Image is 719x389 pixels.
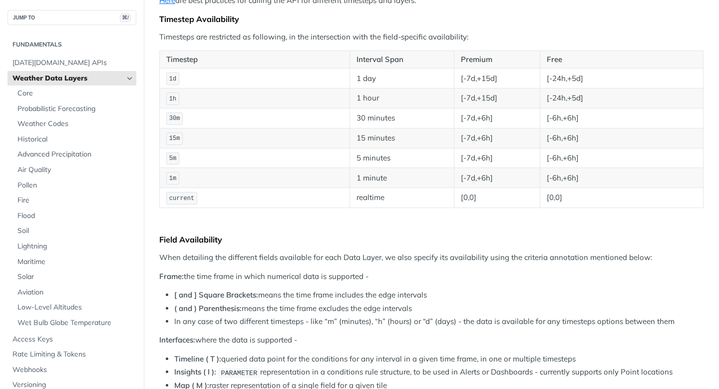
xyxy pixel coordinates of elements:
span: 30m [169,115,180,122]
a: Fire [12,193,136,208]
span: Flood [17,211,134,221]
td: [-6h,+6h] [540,108,704,128]
a: Maritime [12,254,136,269]
li: means the time frame excludes the edge intervals [174,303,704,314]
a: Core [12,86,136,101]
span: Historical [17,134,134,144]
td: [-7d,+6h] [454,108,540,128]
td: [0,0] [540,188,704,208]
span: Webhooks [12,365,134,375]
td: realtime [350,188,454,208]
a: Aviation [12,285,136,300]
p: where the data is supported - [159,334,704,346]
td: [-24h,+5d] [540,88,704,108]
span: Rate Limiting & Tokens [12,349,134,359]
li: In any case of two different timesteps - like “m” (minutes), “h” (hours) or “d” (days) - the data... [174,316,704,327]
td: [-6h,+6h] [540,128,704,148]
th: Free [540,50,704,68]
p: Timesteps are restricted as following, in the intersection with the field-specific availability: [159,31,704,43]
a: Webhooks [7,362,136,377]
span: Fire [17,195,134,205]
p: When detailing the different fields available for each Data Layer, we also specify its availabili... [159,252,704,263]
td: [-7d,+6h] [454,128,540,148]
p: the time frame in which numerical data is supported - [159,271,704,282]
span: Weather Codes [17,119,134,129]
span: Pollen [17,180,134,190]
span: [DATE][DOMAIN_NAME] APIs [12,58,134,68]
span: Solar [17,272,134,282]
td: [0,0] [454,188,540,208]
th: Interval Span [350,50,454,68]
strong: Interfaces: [159,335,195,344]
a: Soil [12,223,136,238]
li: representation in a conditions rule structure, to be used in Alerts or Dashboards - currently sup... [174,366,704,378]
span: Probabilistic Forecasting [17,104,134,114]
span: Soil [17,226,134,236]
span: Advanced Precipitation [17,149,134,159]
span: PARAMETER [221,369,257,376]
strong: Insights ( I ): [174,367,216,376]
a: Flood [12,208,136,223]
li: queried data point for the conditions for any interval in a given time frame, in one or multiple ... [174,353,704,365]
span: ⌘/ [120,13,131,22]
td: [-7d,+6h] [454,168,540,188]
span: 1m [169,175,176,182]
span: Wet Bulb Globe Temperature [17,318,134,328]
td: [-24h,+5d] [540,68,704,88]
td: [-7d,+15d] [454,68,540,88]
td: 1 day [350,68,454,88]
span: 1d [169,75,176,82]
span: Weather Data Layers [12,73,123,83]
a: Rate Limiting & Tokens [7,347,136,362]
div: Field Availability [159,234,704,244]
span: Aviation [17,287,134,297]
span: 15m [169,135,180,142]
span: Lightning [17,241,134,251]
a: Probabilistic Forecasting [12,101,136,116]
span: Maritime [17,257,134,267]
a: Low-Level Altitudes [12,300,136,315]
th: Premium [454,50,540,68]
span: Core [17,88,134,98]
strong: ( and ) Parenthesis: [174,303,242,313]
a: Advanced Precipitation [12,147,136,162]
button: JUMP TO⌘/ [7,10,136,25]
strong: Timeline ( T ): [174,354,221,363]
td: [-6h,+6h] [540,168,704,188]
a: Access Keys [7,332,136,347]
a: Historical [12,132,136,147]
td: 1 minute [350,168,454,188]
a: Weather Codes [12,116,136,131]
td: [-7d,+15d] [454,88,540,108]
span: current [169,195,194,202]
a: Lightning [12,239,136,254]
span: Air Quality [17,165,134,175]
span: 5m [169,155,176,162]
td: 15 minutes [350,128,454,148]
td: [-7d,+6h] [454,148,540,168]
span: Access Keys [12,334,134,344]
a: Air Quality [12,162,136,177]
strong: [ and ] Square Brackets: [174,290,258,299]
a: Weather Data LayersHide subpages for Weather Data Layers [7,71,136,86]
li: means the time frame includes the edge intervals [174,289,704,301]
td: 5 minutes [350,148,454,168]
a: Pollen [12,178,136,193]
a: Wet Bulb Globe Temperature [12,315,136,330]
span: Low-Level Altitudes [17,302,134,312]
a: Solar [12,269,136,284]
th: Timestep [160,50,350,68]
strong: Frame: [159,271,184,281]
td: [-6h,+6h] [540,148,704,168]
button: Hide subpages for Weather Data Layers [126,74,134,82]
td: 1 hour [350,88,454,108]
h2: Fundamentals [7,40,136,49]
span: 1h [169,95,176,102]
div: Timestep Availability [159,14,704,24]
a: [DATE][DOMAIN_NAME] APIs [7,55,136,70]
td: 30 minutes [350,108,454,128]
